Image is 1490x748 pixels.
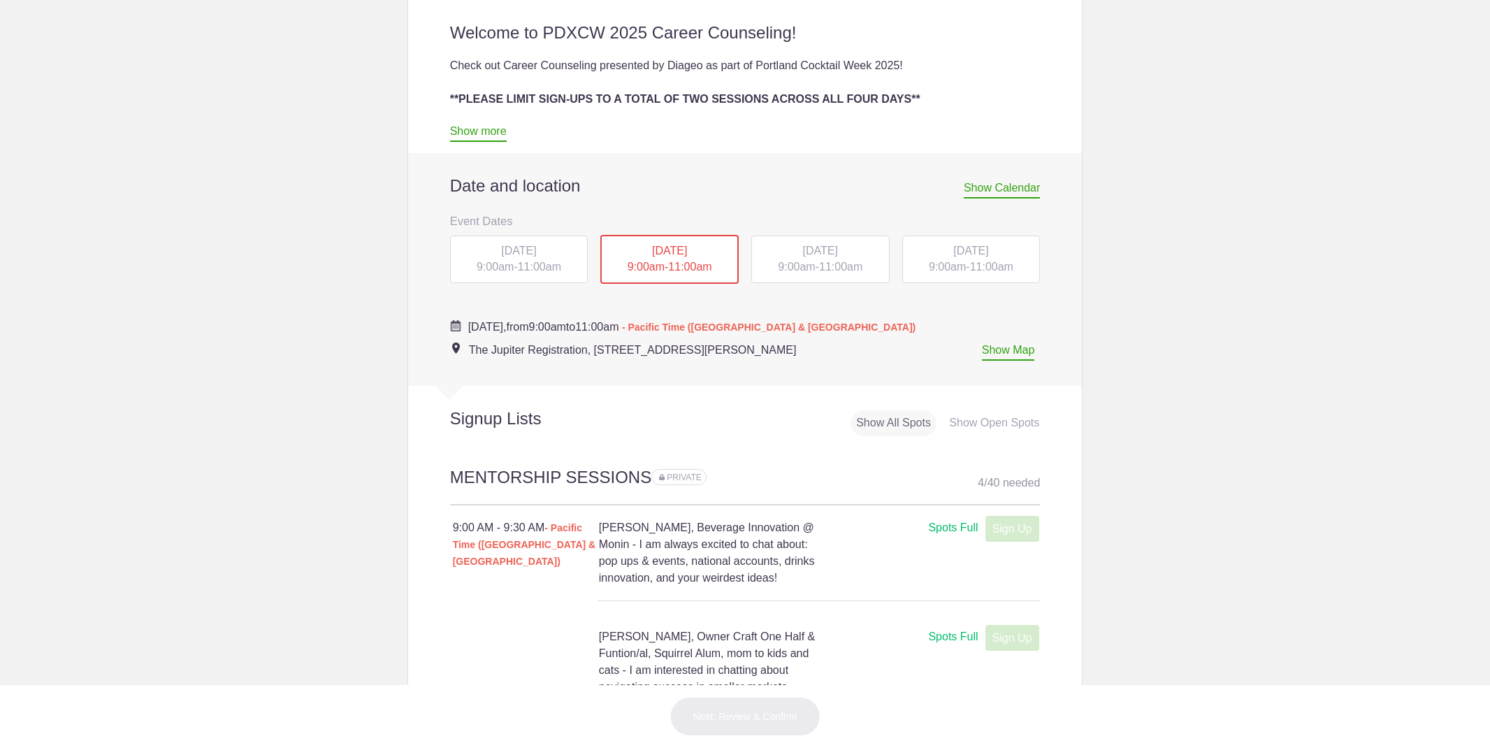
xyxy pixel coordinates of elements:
[622,322,916,333] span: - Pacific Time ([GEOGRAPHIC_DATA] & [GEOGRAPHIC_DATA])
[408,408,633,429] h2: Signup Lists
[600,235,739,284] div: -
[453,522,596,567] span: - Pacific Time ([GEOGRAPHIC_DATA] & [GEOGRAPHIC_DATA])
[600,234,739,285] button: [DATE] 9:00am-11:00am
[450,210,1041,231] h3: Event Dates
[659,474,665,480] img: Lock
[928,628,978,646] div: Spots Full
[450,236,588,283] div: -
[659,473,702,482] span: Sign ups for this sign up list are private. Your sign up will be visible only to you and the even...
[778,261,815,273] span: 9:00am
[668,261,711,273] span: 11:00am
[953,245,988,257] span: [DATE]
[575,321,619,333] span: 11:00am
[518,261,561,273] span: 11:00am
[751,236,890,283] div: -
[851,410,936,436] div: Show All Spots
[469,344,797,356] span: The Jupiter Registration, [STREET_ADDRESS][PERSON_NAME]
[902,235,1041,284] button: [DATE] 9:00am-11:00am
[902,236,1041,283] div: -
[984,477,987,489] span: /
[477,261,514,273] span: 9:00am
[450,175,1041,196] h2: Date and location
[450,320,461,331] img: Cal purple
[652,245,687,257] span: [DATE]
[670,697,820,736] button: Next: Review & Confirm
[970,261,1013,273] span: 11:00am
[964,182,1040,199] span: Show Calendar
[978,473,1040,494] div: 4 40 needed
[449,235,589,284] button: [DATE] 9:00am-11:00am
[751,235,890,284] button: [DATE] 9:00am-11:00am
[468,321,916,333] span: from to
[982,344,1035,361] a: Show Map
[450,466,1041,505] h2: MENTORSHIP SESSIONS
[450,93,920,105] strong: **PLEASE LIMIT SIGN-UPS TO A TOTAL OF TWO SESSIONS ACROSS ALL FOUR DAYS**
[943,410,1045,436] div: Show Open Spots
[450,57,1041,74] div: Check out Career Counseling presented by Diageo as part of Portland Cocktail Week 2025!
[450,125,507,142] a: Show more
[468,321,507,333] span: [DATE],
[501,245,536,257] span: [DATE]
[450,108,1041,141] div: We are trying to accommodate as many folks as possible to get the opportunity to connect with a m...
[819,261,862,273] span: 11:00am
[929,261,966,273] span: 9:00am
[452,343,460,354] img: Event location
[528,321,565,333] span: 9:00am
[453,519,599,570] div: 9:00 AM - 9:30 AM
[628,261,665,273] span: 9:00am
[928,519,978,537] div: Spots Full
[450,22,1041,43] h2: Welcome to PDXCW 2025 Career Counseling!
[599,519,818,587] h4: [PERSON_NAME], Beverage Innovation @ Monin - I am always excited to chat about: pop ups & events,...
[803,245,838,257] span: [DATE]
[667,473,702,482] span: PRIVATE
